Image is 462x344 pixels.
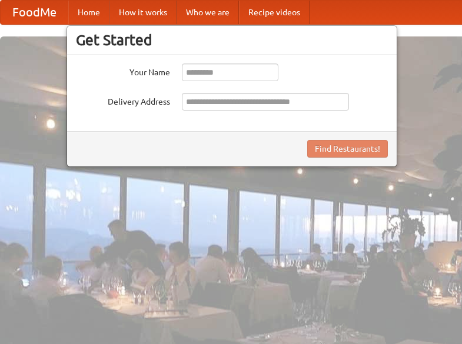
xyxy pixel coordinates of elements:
[239,1,310,24] a: Recipe videos
[76,64,170,78] label: Your Name
[68,1,109,24] a: Home
[76,93,170,108] label: Delivery Address
[307,140,388,158] button: Find Restaurants!
[1,1,68,24] a: FoodMe
[109,1,177,24] a: How it works
[177,1,239,24] a: Who we are
[76,31,388,49] h3: Get Started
